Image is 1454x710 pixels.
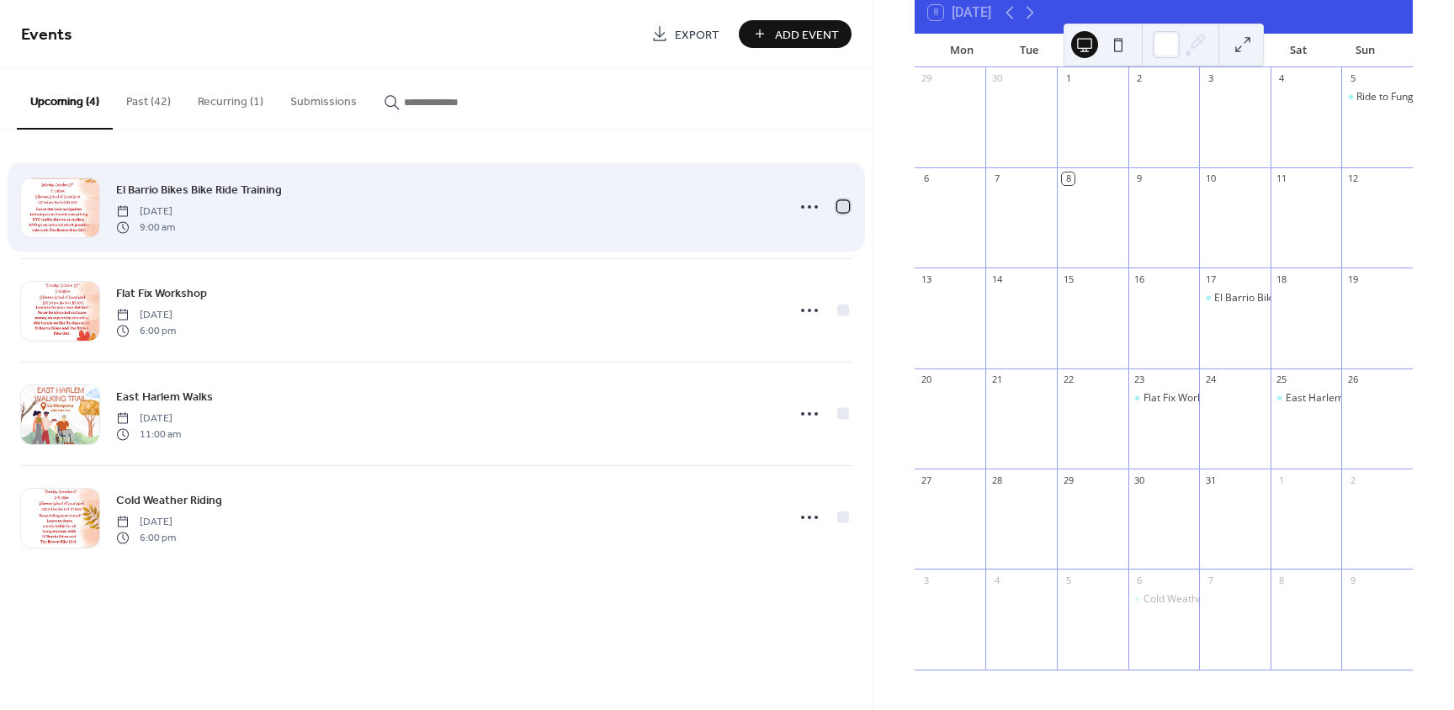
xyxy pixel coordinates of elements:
div: 3 [920,574,932,586]
div: Cold Weather Riding [1144,592,1239,607]
a: Cold Weather Riding [116,490,222,510]
span: El Barrio Bikes Bike Ride Training [116,182,282,199]
span: Add Event [775,26,839,44]
span: Cold Weather Riding [116,492,222,510]
div: Sun [1332,34,1399,67]
div: East Harlem Walks [1271,391,1342,405]
div: 8 [1276,574,1288,586]
div: 27 [920,474,932,486]
div: 2 [1133,72,1146,85]
div: 30 [1133,474,1146,486]
div: 3 [1204,72,1217,85]
div: 2 [1346,474,1359,486]
div: Mon [928,34,995,67]
div: 6 [1133,574,1146,586]
button: Submissions [277,68,370,128]
span: Flat Fix Workshop [116,285,207,303]
div: 18 [1276,273,1288,285]
div: Wed [1063,34,1130,67]
div: 30 [990,72,1003,85]
a: El Barrio Bikes Bike Ride Training [116,180,282,199]
button: Past (42) [113,68,184,128]
div: 20 [920,374,932,386]
span: Export [675,26,719,44]
div: East Harlem Walks [1286,391,1374,405]
div: 26 [1346,374,1359,386]
div: 9 [1346,574,1359,586]
div: 12 [1346,172,1359,185]
span: [DATE] [116,308,176,323]
div: Cold Weather Riding [1128,592,1200,607]
div: El Barrio Bikes Bike Ride Training [1214,291,1369,305]
div: 24 [1204,374,1217,386]
div: 13 [920,273,932,285]
span: 6:00 pm [116,323,176,338]
div: Sat [1265,34,1332,67]
div: 15 [1062,273,1075,285]
span: [DATE] [116,411,181,427]
div: 22 [1062,374,1075,386]
div: 29 [1062,474,1075,486]
div: Flat Fix Workshop [1128,391,1200,405]
div: 6 [920,172,932,185]
div: 9 [1133,172,1146,185]
span: Events [21,19,72,51]
div: El Barrio Bikes Bike Ride Training [1199,291,1271,305]
a: Export [639,20,732,48]
div: 28 [990,474,1003,486]
div: 17 [1204,273,1217,285]
div: 21 [990,374,1003,386]
span: [DATE] [116,204,175,220]
span: [DATE] [116,515,176,530]
div: Tue [995,34,1063,67]
a: East Harlem Walks [116,387,213,406]
div: 16 [1133,273,1146,285]
div: 1 [1276,474,1288,486]
div: 10 [1204,172,1217,185]
div: 4 [990,574,1003,586]
button: Recurring (1) [184,68,277,128]
div: 31 [1204,474,1217,486]
span: 6:00 pm [116,530,176,545]
button: Upcoming (4) [17,68,113,130]
a: Flat Fix Workshop [116,283,207,303]
div: Flat Fix Workshop [1144,391,1225,405]
div: Ride to Fungus Fest! [1341,90,1413,104]
div: 29 [920,72,932,85]
div: 7 [990,172,1003,185]
span: 9:00 am [116,220,175,235]
div: 11 [1276,172,1288,185]
div: 7 [1204,574,1217,586]
div: 5 [1346,72,1359,85]
button: Add Event [739,20,852,48]
div: 5 [1062,574,1075,586]
div: 4 [1276,72,1288,85]
span: 11:00 am [116,427,181,442]
span: East Harlem Walks [116,389,213,406]
div: 14 [990,273,1003,285]
div: 1 [1062,72,1075,85]
div: 8 [1062,172,1075,185]
div: 23 [1133,374,1146,386]
div: Ride to Fungus Fest! [1356,90,1449,104]
div: 25 [1276,374,1288,386]
div: 19 [1346,273,1359,285]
